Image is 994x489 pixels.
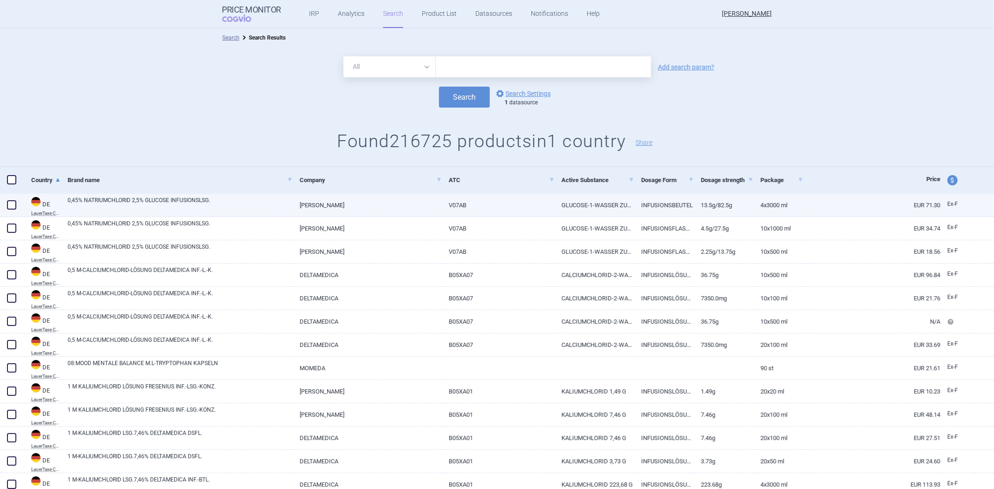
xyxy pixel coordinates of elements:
a: Search [222,34,240,41]
a: B05XA07 [442,310,555,333]
a: GLUCOSE-1-WASSER ZUR PARENTERALEN ANWENDUNG 13,75 G | NATRIUMCHLORID 2,25 G [555,240,634,263]
a: EUR 96.84 [803,264,940,286]
span: Ex-factory price [947,457,958,463]
a: 7.46g [694,403,754,426]
a: [PERSON_NAME] [293,240,442,263]
a: DEDELauerTaxe CGM [24,312,61,332]
a: EUR 71.30 [803,194,940,217]
a: INFUSIONSLÖSUNGSKONZENTRAT [634,380,694,403]
a: 20X100 ml [754,427,803,449]
img: Germany [31,407,41,416]
a: Ex-F [940,407,975,421]
span: Ex-factory price [947,364,958,370]
a: 0,45% NATRIUMCHLORID 2,5% GLUCOSE INFUSIONSLSG. [68,196,293,213]
a: B05XA07 [442,287,555,310]
a: EUR 10.23 [803,380,940,403]
a: 0,45% NATRIUMCHLORID 2,5% GLUCOSE INFUSIONSLSG. [68,219,293,236]
a: EUR 34.74 [803,217,940,240]
a: B05XA07 [442,264,555,286]
a: KALIUMCHLORID 1,49 G [555,380,634,403]
a: 10X500 ml [754,240,803,263]
a: INFUSIONSFLASCHEN [634,217,694,240]
a: DEDELauerTaxe CGM [24,219,61,239]
a: Ex-F [940,267,975,281]
a: 36.75g [694,310,754,333]
a: GLUCOSE-1-WASSER ZUR PARENTERALEN ANWENDUNG 82,5 G | NATRIUMCHLORID 13,5 G [555,194,634,217]
img: Germany [31,383,41,393]
a: CALCIUMCHLORID-2-WASSER 7,35 G [555,333,634,356]
a: B05XA01 [442,450,555,473]
a: 0,5 M-CALCIUMCHLORID-LÖSUNG DELTAMEDICA INF.-L.-K. [68,289,293,306]
a: DEDELauerTaxe CGM [24,266,61,285]
a: 4.5g/27.5g [694,217,754,240]
span: COGVIO [222,14,264,22]
a: Ex-F [940,197,975,211]
span: Ex-factory price [947,247,958,254]
a: Search Settings [494,88,551,99]
a: [PERSON_NAME] [293,217,442,240]
a: GLUCOSE-1-WASSER ZUR PARENTERALEN ANWENDUNG 27,5 G | NATRIUMCHLORID 4,5 G [555,217,634,240]
a: Ex-F [940,360,975,374]
a: Company [300,169,442,191]
a: V07AB [442,217,555,240]
img: Germany [31,313,41,323]
a: DEDELauerTaxe CGM [24,289,61,309]
img: Germany [31,337,41,346]
img: Germany [31,476,41,486]
a: ATC [449,169,555,191]
abbr: LauerTaxe CGM — Complex database for German drug information provided by commercial provider CGM ... [31,211,61,216]
a: 36.75g [694,264,754,286]
a: Country [31,169,61,191]
a: INFUSIONSFLASCHEN [634,240,694,263]
div: datasource [505,99,555,107]
a: B05XA01 [442,380,555,403]
a: Active Substance [562,169,634,191]
a: DEDELauerTaxe CGM [24,196,61,216]
span: Ex-factory price [947,271,958,277]
abbr: LauerTaxe CGM — Complex database for German drug information provided by commercial provider CGM ... [31,421,61,425]
a: CALCIUMCHLORID-2-WASSER 36,75 G [555,310,634,333]
span: Ex-factory price [947,201,958,207]
a: 3.73g [694,450,754,473]
span: Ex-factory price [947,224,958,231]
a: 10X1000 ml [754,217,803,240]
a: V07AB [442,194,555,217]
a: MOMEDA [293,357,442,380]
a: Ex-F [940,430,975,444]
a: INFUSIONSLÖSUNGSKONZENTRAT [634,333,694,356]
a: INFUSIONSLÖSUNGSKONZENTRAT [634,427,694,449]
a: Ex-F [940,384,975,398]
a: INFUSIONSLÖSUNGSKONZENTRAT [634,310,694,333]
a: 4X3000 ml [754,194,803,217]
a: 0,5 M-CALCIUMCHLORID-LÖSUNG DELTAMEDICA INF.-L.-K. [68,336,293,353]
a: 20X50 ml [754,450,803,473]
a: EUR 24.60 [803,450,940,473]
a: 7.46g [694,427,754,449]
a: Ex-F [940,291,975,305]
a: DEDELauerTaxe CGM [24,382,61,402]
a: 1.49g [694,380,754,403]
a: DELTAMEDICA [293,264,442,286]
span: Ex-factory price [947,434,958,440]
img: Germany [31,267,41,276]
a: Dosage Form [641,169,694,191]
a: B05XA01 [442,403,555,426]
a: 1 M KALIUMCHLORID LÖSUNG FRESENIUS INF.-LSG.-KONZ. [68,406,293,422]
a: Ex-F [940,454,975,468]
span: Ex-factory price [947,480,958,487]
a: 20X100 ml [754,333,803,356]
a: EUR 33.69 [803,333,940,356]
a: 0,45% NATRIUMCHLORID 2,5% GLUCOSE INFUSIONSLSG. [68,243,293,259]
a: INFUSIONSBEUTEL [634,194,694,217]
a: EUR 18.56 [803,240,940,263]
a: DEDELauerTaxe CGM [24,406,61,425]
a: EUR 21.61 [803,357,940,380]
a: 1 M KALIUMCHLORID LÖSUNG FRESENIUS INF.-LSG.-KONZ. [68,382,293,399]
a: DEDELauerTaxe CGM [24,336,61,355]
a: Package [761,169,803,191]
abbr: LauerTaxe CGM — Complex database for German drug information provided by commercial provider CGM ... [31,374,61,379]
a: DEDELauerTaxe CGM [24,243,61,262]
a: 7350.0mg [694,333,754,356]
span: Price [926,176,940,183]
a: INFUSIONSLÖSUNGSKONZENTRAT [634,287,694,310]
